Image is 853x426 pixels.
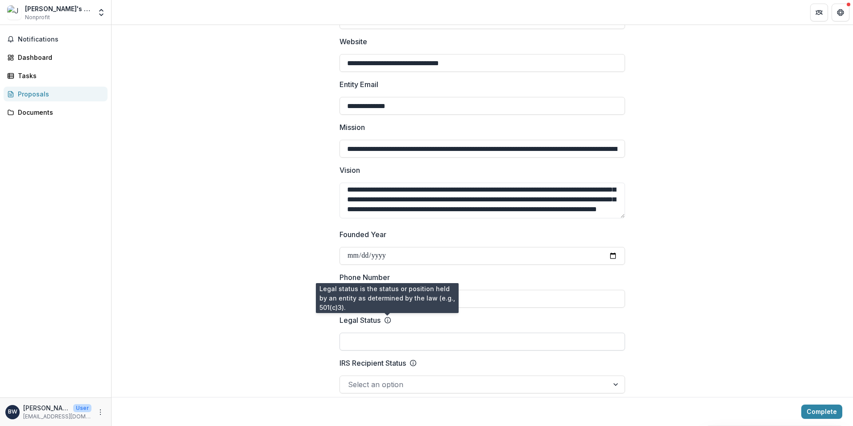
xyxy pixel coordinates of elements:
[23,403,70,413] p: [PERSON_NAME]
[8,409,17,415] div: Brandon Wise
[18,89,100,99] div: Proposals
[340,315,381,326] p: Legal Status
[340,79,378,90] p: Entity Email
[340,36,367,47] p: Website
[18,108,100,117] div: Documents
[801,405,842,419] button: Complete
[4,105,108,120] a: Documents
[25,4,91,13] div: [PERSON_NAME]'s Ladder Assistance Fund, Inc.
[23,413,91,421] p: [EMAIL_ADDRESS][DOMAIN_NAME]
[4,50,108,65] a: Dashboard
[18,36,104,43] span: Notifications
[7,5,21,20] img: Jacob's Ladder Assistance Fund, Inc.
[4,32,108,46] button: Notifications
[73,404,91,412] p: User
[340,165,360,175] p: Vision
[832,4,849,21] button: Get Help
[25,13,50,21] span: Nonprofit
[340,229,386,240] p: Founded Year
[810,4,828,21] button: Partners
[18,53,100,62] div: Dashboard
[95,4,108,21] button: Open entity switcher
[18,71,100,80] div: Tasks
[95,407,106,418] button: More
[4,68,108,83] a: Tasks
[340,272,390,283] p: Phone Number
[340,358,406,368] p: IRS Recipient Status
[4,87,108,101] a: Proposals
[340,122,365,133] p: Mission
